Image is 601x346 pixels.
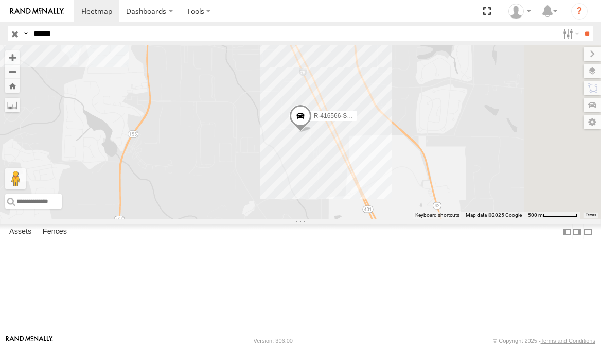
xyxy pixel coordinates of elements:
button: Map Scale: 500 m per 63 pixels [525,212,580,219]
a: Terms (opens in new tab) [586,213,596,217]
label: Hide Summary Table [583,224,593,239]
a: Terms and Conditions [541,338,595,344]
div: Version: 306.00 [254,338,293,344]
span: Map data ©2025 Google [466,212,522,218]
div: Laura Shifflett [505,4,535,19]
button: Drag Pegman onto the map to open Street View [5,168,26,189]
label: Measure [5,98,20,112]
span: R-416566-Swing [314,112,360,119]
label: Fences [38,224,72,239]
label: Dock Summary Table to the Right [572,224,582,239]
label: Search Query [22,26,30,41]
label: Assets [4,224,37,239]
button: Zoom Home [5,79,20,93]
div: © Copyright 2025 - [493,338,595,344]
button: Zoom out [5,64,20,79]
button: Zoom in [5,50,20,64]
i: ? [571,3,588,20]
label: Dock Summary Table to the Left [562,224,572,239]
label: Search Filter Options [559,26,581,41]
a: Visit our Website [6,336,53,346]
span: 500 m [528,212,543,218]
img: rand-logo.svg [10,8,64,15]
label: Map Settings [584,115,601,129]
button: Keyboard shortcuts [415,212,459,219]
